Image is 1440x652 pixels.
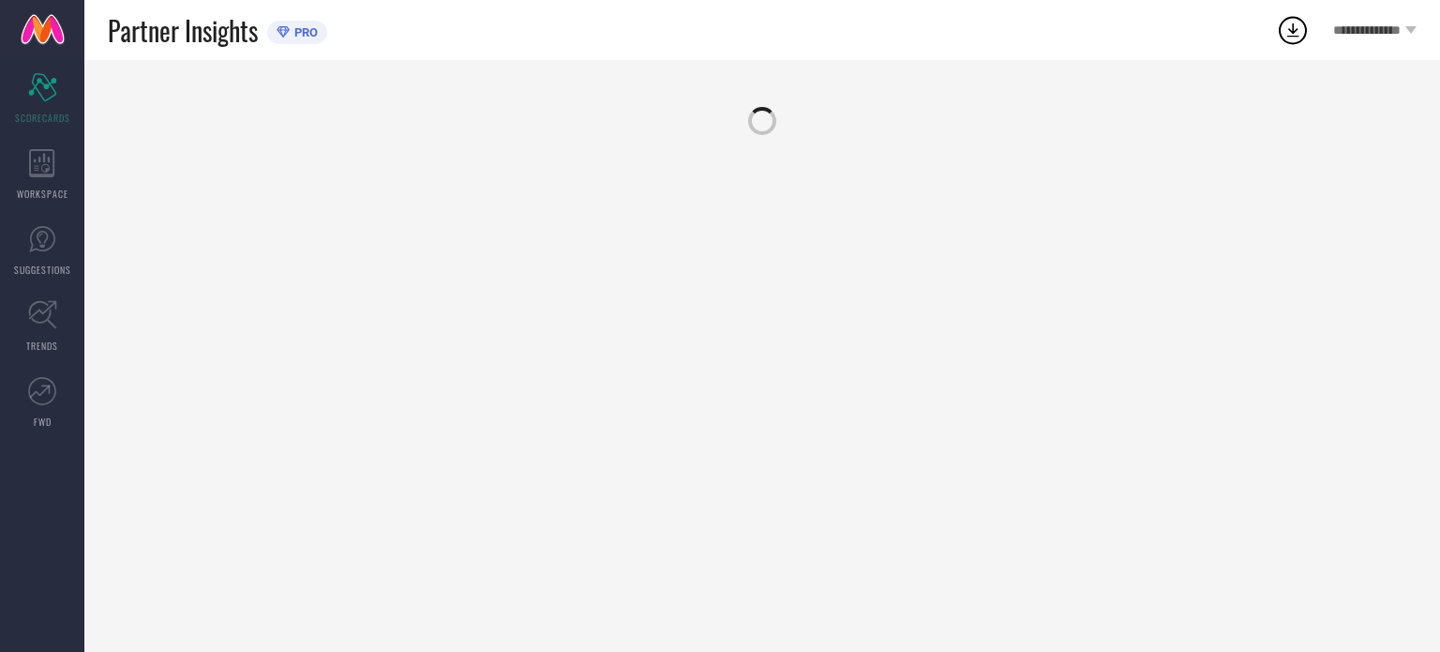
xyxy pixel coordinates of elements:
[15,111,70,125] span: SCORECARDS
[1276,13,1310,47] div: Open download list
[34,415,52,429] span: FWD
[108,11,258,50] span: Partner Insights
[17,187,68,201] span: WORKSPACE
[26,339,58,353] span: TRENDS
[290,25,318,39] span: PRO
[14,263,71,277] span: SUGGESTIONS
